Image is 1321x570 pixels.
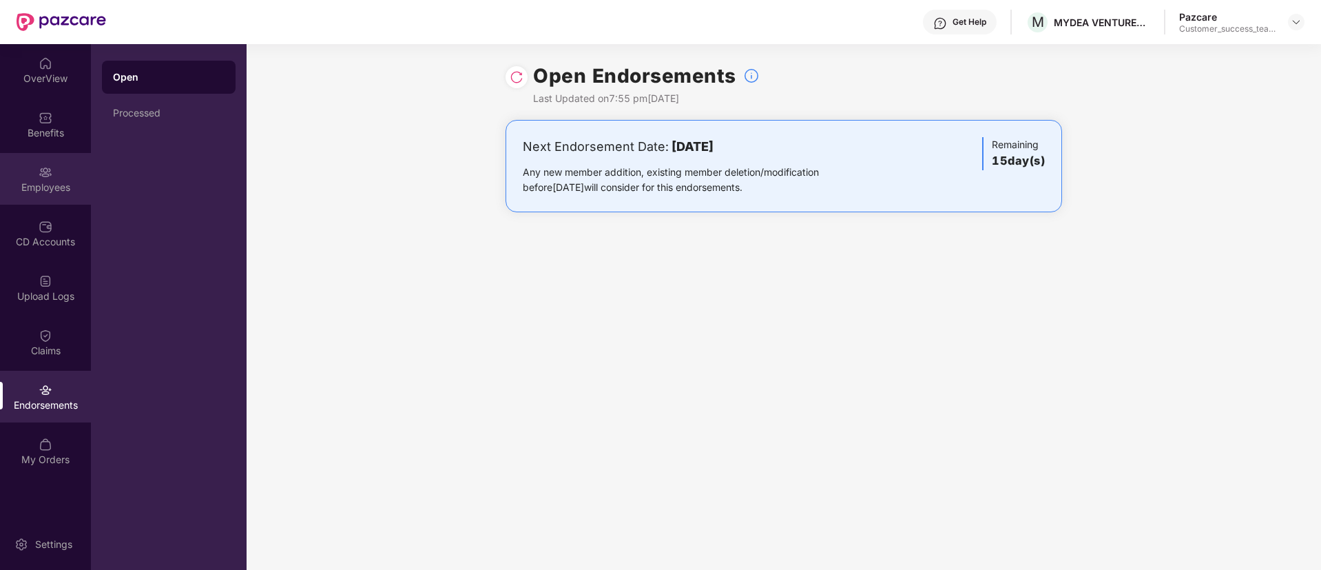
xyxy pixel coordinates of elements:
[39,383,52,397] img: svg+xml;base64,PHN2ZyBpZD0iRW5kb3JzZW1lbnRzIiB4bWxucz0iaHR0cDovL3d3dy53My5vcmcvMjAwMC9zdmciIHdpZH...
[39,329,52,343] img: svg+xml;base64,PHN2ZyBpZD0iQ2xhaW0iIHhtbG5zPSJodHRwOi8vd3d3LnczLm9yZy8yMDAwL3N2ZyIgd2lkdGg9IjIwIi...
[982,137,1045,170] div: Remaining
[1179,23,1276,34] div: Customer_success_team_lead
[1032,14,1044,30] span: M
[523,165,862,195] div: Any new member addition, existing member deletion/modification before [DATE] will consider for th...
[39,438,52,451] img: svg+xml;base64,PHN2ZyBpZD0iTXlfT3JkZXJzIiBkYXRhLW5hbWU9Ik15IE9yZGVycyIgeG1sbnM9Imh0dHA6Ly93d3cudz...
[31,538,76,551] div: Settings
[39,220,52,234] img: svg+xml;base64,PHN2ZyBpZD0iQ0RfQWNjb3VudHMiIGRhdGEtbmFtZT0iQ0QgQWNjb3VudHMiIHhtbG5zPSJodHRwOi8vd3...
[523,137,862,156] div: Next Endorsement Date:
[1291,17,1302,28] img: svg+xml;base64,PHN2ZyBpZD0iRHJvcGRvd24tMzJ4MzIiIHhtbG5zPSJodHRwOi8vd3d3LnczLm9yZy8yMDAwL3N2ZyIgd2...
[933,17,947,30] img: svg+xml;base64,PHN2ZyBpZD0iSGVscC0zMngzMiIgeG1sbnM9Imh0dHA6Ly93d3cudzMub3JnLzIwMDAvc3ZnIiB3aWR0aD...
[1179,10,1276,23] div: Pazcare
[14,538,28,551] img: svg+xml;base64,PHN2ZyBpZD0iU2V0dGluZy0yMHgyMCIgeG1sbnM9Imh0dHA6Ly93d3cudzMub3JnLzIwMDAvc3ZnIiB3aW...
[672,139,714,154] b: [DATE]
[113,70,225,84] div: Open
[39,165,52,179] img: svg+xml;base64,PHN2ZyBpZD0iRW1wbG95ZWVzIiB4bWxucz0iaHR0cDovL3d3dy53My5vcmcvMjAwMC9zdmciIHdpZHRoPS...
[1054,16,1150,29] div: MYDEA VENTURES PRIVATE LIMITED
[39,274,52,288] img: svg+xml;base64,PHN2ZyBpZD0iVXBsb2FkX0xvZ3MiIGRhdGEtbmFtZT0iVXBsb2FkIExvZ3MiIHhtbG5zPSJodHRwOi8vd3...
[39,57,52,70] img: svg+xml;base64,PHN2ZyBpZD0iSG9tZSIgeG1sbnM9Imh0dHA6Ly93d3cudzMub3JnLzIwMDAvc3ZnIiB3aWR0aD0iMjAiIG...
[39,111,52,125] img: svg+xml;base64,PHN2ZyBpZD0iQmVuZWZpdHMiIHhtbG5zPSJodHRwOi8vd3d3LnczLm9yZy8yMDAwL3N2ZyIgd2lkdGg9Ij...
[510,70,523,84] img: svg+xml;base64,PHN2ZyBpZD0iUmVsb2FkLTMyeDMyIiB4bWxucz0iaHR0cDovL3d3dy53My5vcmcvMjAwMC9zdmciIHdpZH...
[533,91,760,106] div: Last Updated on 7:55 pm[DATE]
[743,68,760,84] img: svg+xml;base64,PHN2ZyBpZD0iSW5mb18tXzMyeDMyIiBkYXRhLW5hbWU9IkluZm8gLSAzMngzMiIgeG1sbnM9Imh0dHA6Ly...
[953,17,986,28] div: Get Help
[992,152,1045,170] h3: 15 day(s)
[533,61,736,91] h1: Open Endorsements
[113,108,225,119] div: Processed
[17,13,106,31] img: New Pazcare Logo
